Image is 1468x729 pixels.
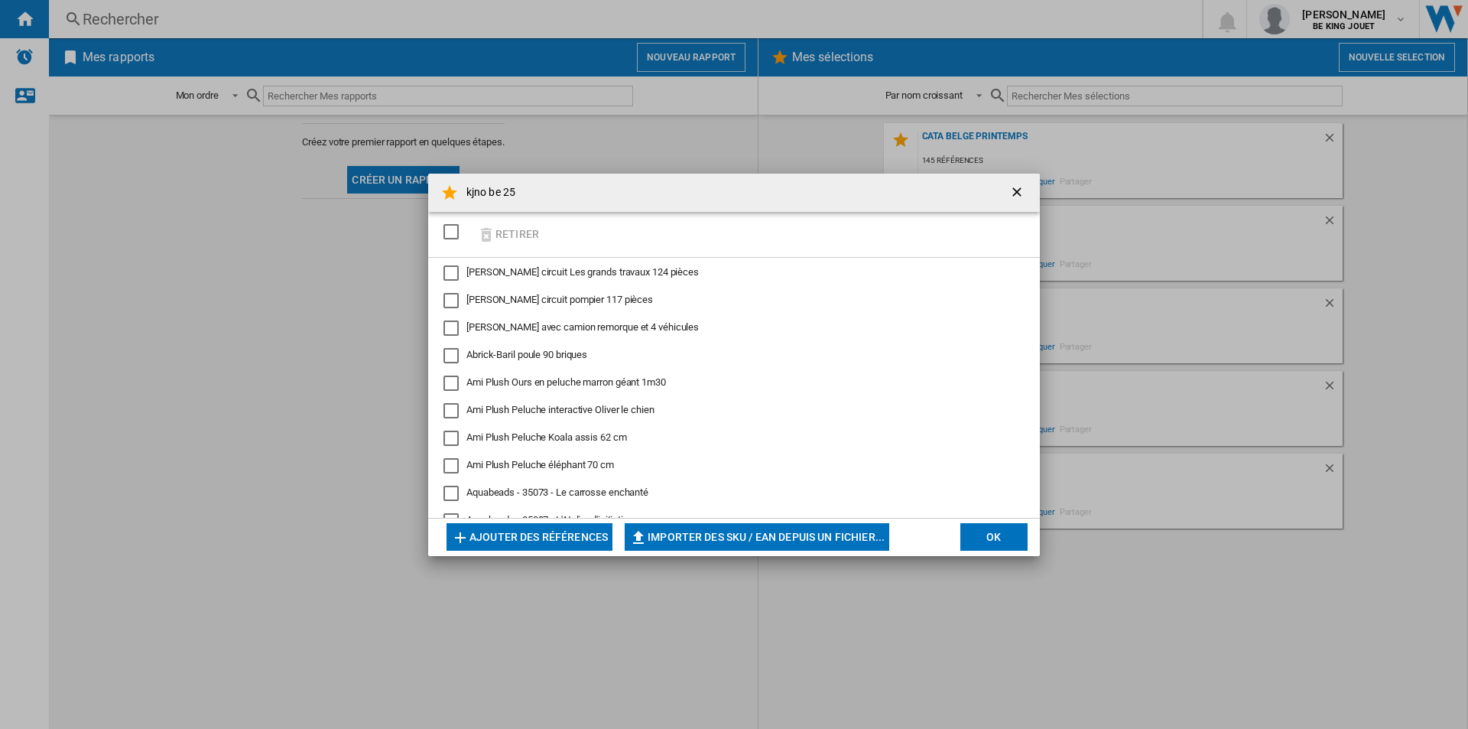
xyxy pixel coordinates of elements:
[443,293,1012,308] md-checkbox: Abrick Baril circuit pompier 117 pièces
[459,185,515,200] h4: kjno be 25
[466,487,648,498] span: Aquabeads - 35073 - Le carrosse enchanté
[466,321,699,333] span: [PERSON_NAME] avec camion remorque et 4 véhicules
[625,523,889,551] button: Importer des SKU / EAN depuis un fichier...
[443,376,1012,391] md-checkbox: Ami Plush Ours en peluche marron géant 1m30
[960,523,1028,551] button: OK
[443,403,1012,418] md-checkbox: Ami Plush Peluche interactive Oliver le chien
[447,523,612,551] button: Ajouter des références
[466,349,587,360] span: Abrick-Baril poule 90 briques
[466,266,699,278] span: [PERSON_NAME] circuit Les grands travaux 124 pièces
[473,216,544,252] button: Retirer
[466,404,654,415] span: Ami Plush Peluche interactive Oliver le chien
[466,431,627,443] span: Ami Plush Peluche Koala assis 62 cm
[443,220,466,245] md-checkbox: SELECTIONS.EDITION_POPUP.SELECT_DESELECT
[1009,184,1028,203] ng-md-icon: getI18NText('BUTTONS.CLOSE_DIALOG')
[1003,177,1034,208] button: getI18NText('BUTTONS.CLOSE_DIALOG')
[443,348,1012,363] md-checkbox: Abrick-Baril poule 90 briques
[466,514,634,526] span: Aquabeads - 35087 - L'Atelier d'initiation
[466,459,614,470] span: Ami Plush Peluche éléphant 70 cm
[443,513,1012,529] md-checkbox: Aquabeads - 35087 - L'Atelier d'initiation
[443,486,1012,501] md-checkbox: Aquabeads - 35073 - Le carrosse enchanté
[466,376,666,388] span: Ami Plush Ours en peluche marron géant 1m30
[443,458,1012,474] md-checkbox: Ami Plush Peluche éléphant 70 cm
[443,431,1012,446] md-checkbox: Ami Plush Peluche Koala assis 62 cm
[443,321,1012,336] md-checkbox: Abrick Garage avec camion remorque et 4 véhicules
[466,294,653,305] span: [PERSON_NAME] circuit pompier 117 pièces
[443,265,1012,281] md-checkbox: Abrick Baril circuit Les grands travaux 124 pièces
